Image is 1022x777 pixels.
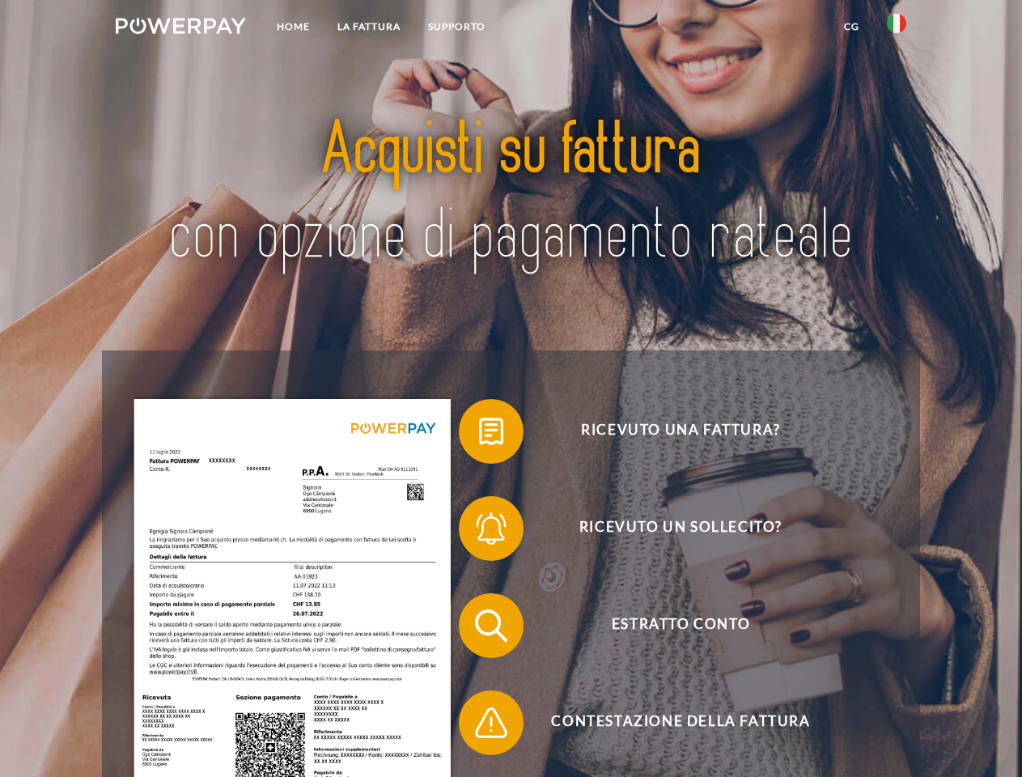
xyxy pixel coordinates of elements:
[459,593,880,658] button: Estratto conto
[957,712,1009,764] iframe: Button to launch messaging window
[887,14,906,33] img: it
[459,399,880,464] button: Ricevuto una fattura?
[324,12,414,41] a: LA FATTURA
[830,12,873,41] a: CG
[471,703,511,743] img: qb_warning.svg
[116,18,246,34] img: logo-powerpay-white.svg
[263,12,324,41] a: Home
[482,690,879,755] span: Contestazione della fattura
[471,508,511,549] img: qb_bell.svg
[414,12,499,41] a: Supporto
[155,78,867,310] img: title-powerpay_it.svg
[482,496,879,561] span: Ricevuto un sollecito?
[471,605,511,646] img: qb_search.svg
[459,496,880,561] button: Ricevuto un sollecito?
[471,411,511,452] img: qb_bill.svg
[459,690,880,755] button: Contestazione della fattura
[482,593,879,658] span: Estratto conto
[482,399,879,464] span: Ricevuto una fattura?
